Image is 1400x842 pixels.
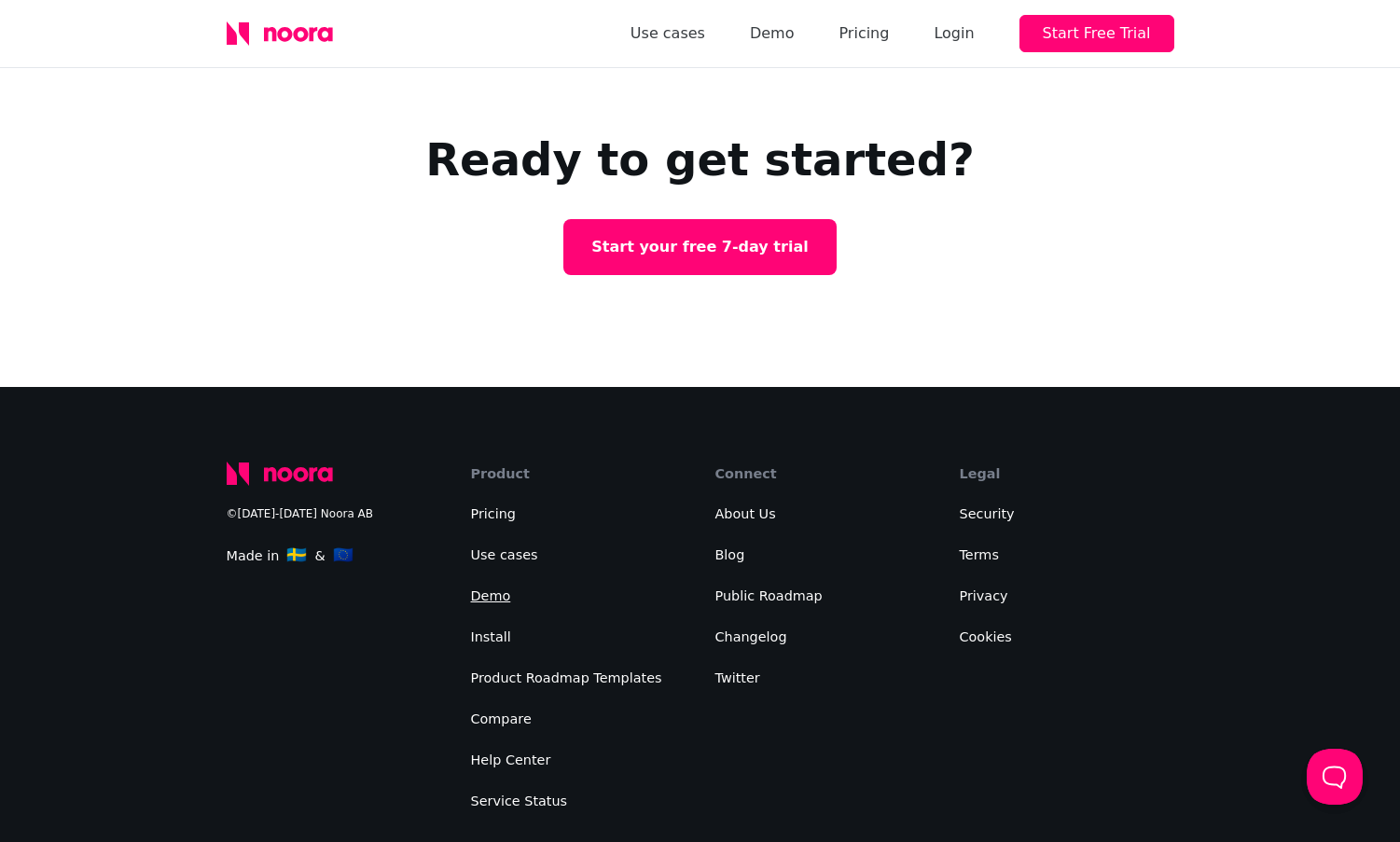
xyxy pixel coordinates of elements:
[471,670,662,685] a: Product Roadmap Templates
[471,752,551,767] a: Help Center
[1307,749,1363,805] iframe: Help Scout Beacon - Open
[227,542,441,569] div: Made in &
[1019,15,1174,52] button: Start Free Trial
[286,545,307,564] span: 🇸🇪
[750,21,795,47] a: Demo
[471,506,517,521] a: Pricing
[960,629,1012,644] a: Cookies
[960,462,1174,486] div: Legal
[715,547,745,562] a: Blog
[631,21,705,47] a: Use cases
[563,219,836,275] a: Start your free 7-day trial
[839,21,889,47] a: Pricing
[715,506,776,521] a: About Us
[715,629,787,644] a: Changelog
[960,506,1015,521] a: Security
[934,21,974,47] div: Login
[471,462,686,486] div: Product
[471,711,532,726] a: Compare
[715,588,823,603] a: Public Roadmap
[425,131,975,188] h2: Ready to get started?
[715,670,760,685] a: Twitter
[960,547,999,562] a: Terms
[715,462,930,486] div: Connect
[471,588,511,603] a: Demo
[471,547,538,562] a: Use cases
[471,629,511,644] a: Install
[227,501,441,527] div: ©[DATE]-[DATE] Noora AB
[333,545,353,564] span: 🇪🇺
[471,794,568,808] a: Service Status
[960,588,1008,603] a: Privacy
